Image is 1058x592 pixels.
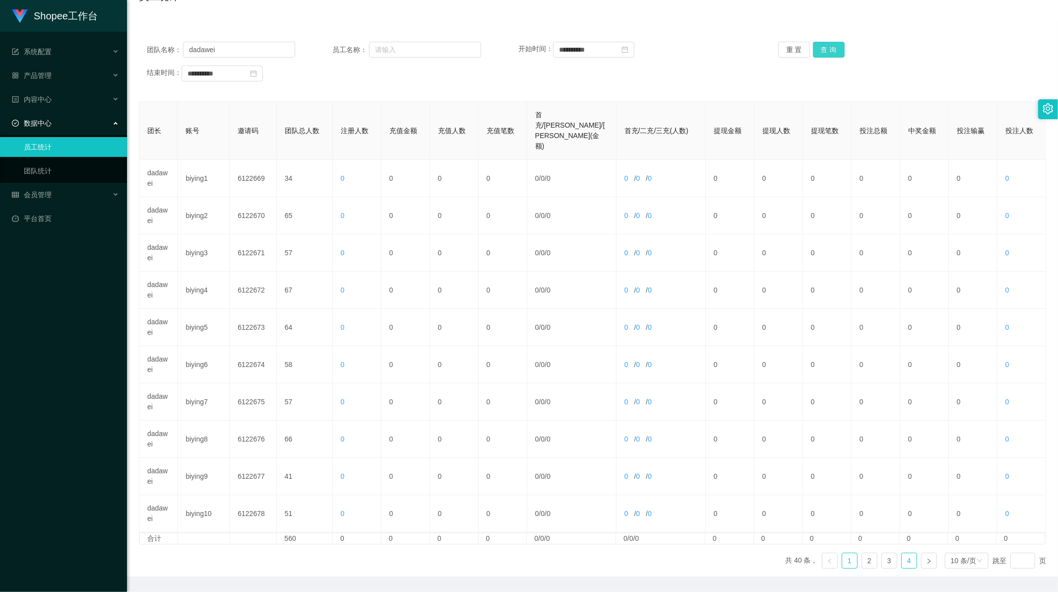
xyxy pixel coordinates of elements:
[1005,323,1009,331] span: 0
[333,533,381,544] td: 0
[341,323,345,331] span: 0
[381,272,430,309] td: 0
[430,458,479,495] td: 0
[803,272,852,309] td: 0
[527,197,617,234] td: / /
[624,510,628,518] span: 0
[852,421,900,458] td: 0
[12,72,52,79] span: 产品管理
[479,458,527,495] td: 0
[977,558,983,565] i: 图标: down
[277,309,333,346] td: 64
[139,495,178,532] td: dadawei
[541,249,545,257] span: 0
[852,272,900,309] td: 0
[277,495,333,532] td: 51
[648,398,652,406] span: 0
[140,533,178,544] td: 合计
[648,174,652,182] span: 0
[12,119,52,127] span: 数据中心
[381,346,430,383] td: 0
[1005,174,1009,182] span: 0
[12,209,119,228] a: 图标: dashboard平台首页
[949,234,997,272] td: 0
[535,361,539,369] span: 0
[1005,435,1009,443] span: 0
[900,346,949,383] td: 0
[706,383,754,421] td: 0
[648,435,652,443] span: 0
[617,421,706,458] td: / /
[430,383,479,421] td: 0
[754,234,803,272] td: 0
[341,286,345,294] span: 0
[803,383,852,421] td: 0
[706,495,754,532] td: 0
[648,323,652,331] span: 0
[479,197,527,234] td: 0
[12,96,19,103] i: 图标: profile
[547,510,551,518] span: 0
[277,383,333,421] td: 57
[881,553,897,569] li: 3
[250,70,257,77] i: 图标: calendar
[636,286,640,294] span: 0
[230,234,277,272] td: 6122671
[803,421,852,458] td: 0
[900,421,949,458] td: 0
[851,533,900,544] td: 0
[285,127,319,135] span: 团队总人数
[926,558,932,564] i: 图标: right
[230,309,277,346] td: 6122673
[430,421,479,458] td: 0
[430,309,479,346] td: 0
[547,174,551,182] span: 0
[617,234,706,272] td: / /
[541,435,545,443] span: 0
[527,309,617,346] td: / /
[624,435,628,443] span: 0
[951,553,976,568] div: 10 条/页
[617,458,706,495] td: / /
[624,361,628,369] span: 0
[479,421,527,458] td: 0
[949,197,997,234] td: 0
[527,160,617,197] td: / /
[527,533,616,544] td: 0/0/0
[479,160,527,197] td: 0
[12,191,52,199] span: 会员管理
[438,127,466,135] span: 充值人数
[949,458,997,495] td: 0
[636,398,640,406] span: 0
[706,234,754,272] td: 0
[616,533,705,544] td: 0/0/0
[617,309,706,346] td: / /
[139,458,178,495] td: dadawei
[902,553,917,568] a: 4
[479,383,527,421] td: 0
[762,127,790,135] span: 提现人数
[178,197,230,234] td: biying2
[852,197,900,234] td: 0
[948,533,996,544] td: 0
[535,174,539,182] span: 0
[24,161,119,181] a: 团队统计
[803,495,852,532] td: 0
[230,346,277,383] td: 6122674
[900,383,949,421] td: 0
[277,234,333,272] td: 57
[1005,249,1009,257] span: 0
[803,197,852,234] td: 0
[535,111,605,150] span: 首充/[PERSON_NAME]/[PERSON_NAME](金额)
[617,197,706,234] td: / /
[852,309,900,346] td: 0
[381,383,430,421] td: 0
[547,472,551,480] span: 0
[852,346,900,383] td: 0
[430,346,479,383] td: 0
[479,346,527,383] td: 0
[535,435,539,443] span: 0
[230,383,277,421] td: 6122675
[852,458,900,495] td: 0
[706,197,754,234] td: 0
